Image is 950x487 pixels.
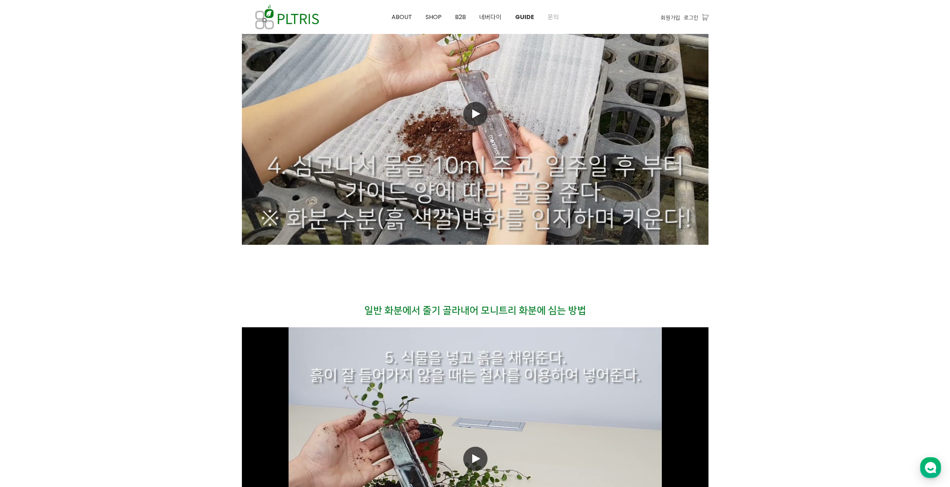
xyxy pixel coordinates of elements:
a: 홈 [2,237,49,255]
span: 홈 [24,248,28,254]
a: 문의 [541,0,566,34]
span: SHOP [426,13,442,21]
span: GUIDE [515,13,534,21]
span: 대화 [68,248,77,254]
a: GUIDE [508,0,541,34]
a: 설정 [96,237,143,255]
a: SHOP [419,0,448,34]
a: B2B [448,0,473,34]
a: ABOUT [385,0,419,34]
span: 설정 [115,248,124,254]
span: B2B [455,13,466,21]
a: 대화 [49,237,96,255]
a: 로그인 [684,13,698,22]
span: 문의 [548,13,559,21]
span: 일반 화분에서 줄기 골라내어 모니트리 화분에 심는 방법 [364,303,586,317]
span: 네버다이 [479,13,502,21]
a: 네버다이 [473,0,508,34]
a: 회원가입 [661,13,680,22]
span: ABOUT [392,13,412,21]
